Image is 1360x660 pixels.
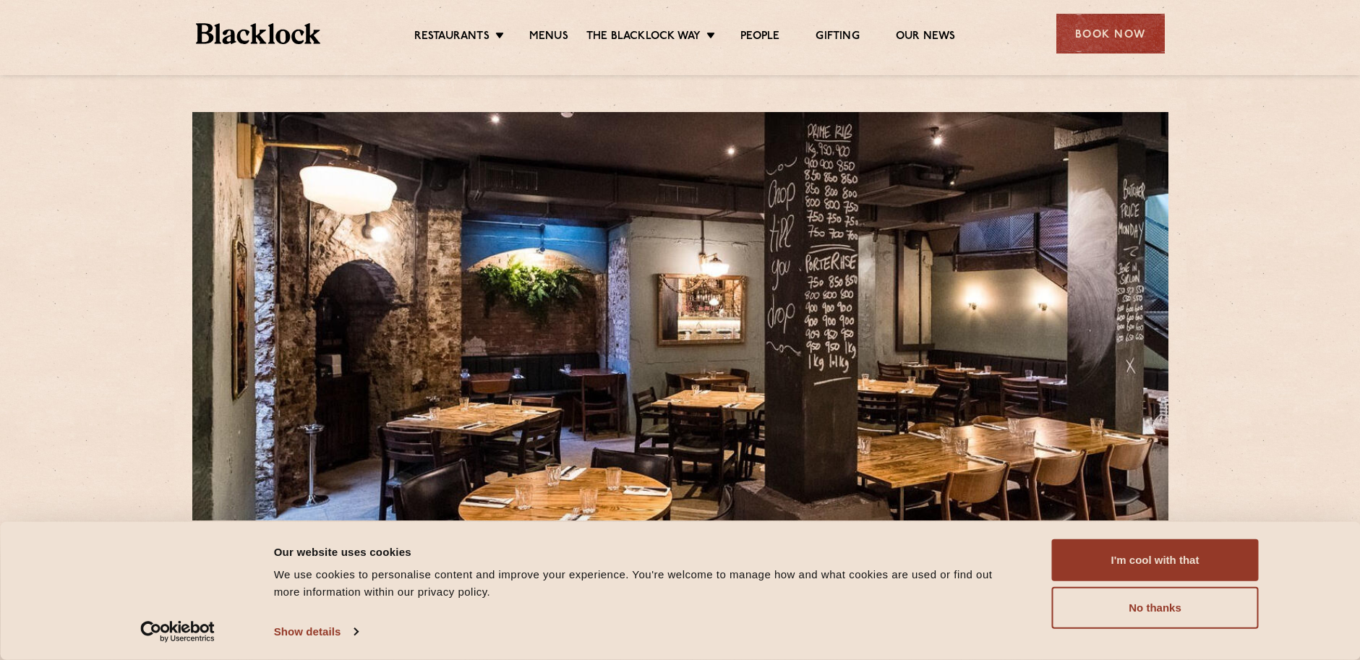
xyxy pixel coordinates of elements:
a: Our News [896,30,956,46]
button: No thanks [1052,587,1259,629]
a: The Blacklock Way [586,30,701,46]
button: I'm cool with that [1052,539,1259,581]
a: Menus [529,30,568,46]
div: Book Now [1056,14,1165,53]
a: Restaurants [414,30,489,46]
img: BL_Textured_Logo-footer-cropped.svg [196,23,321,44]
a: Show details [274,621,358,643]
div: We use cookies to personalise content and improve your experience. You're welcome to manage how a... [274,566,1019,601]
a: People [740,30,779,46]
a: Gifting [816,30,859,46]
a: Usercentrics Cookiebot - opens in a new window [114,621,241,643]
div: Our website uses cookies [274,543,1019,560]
